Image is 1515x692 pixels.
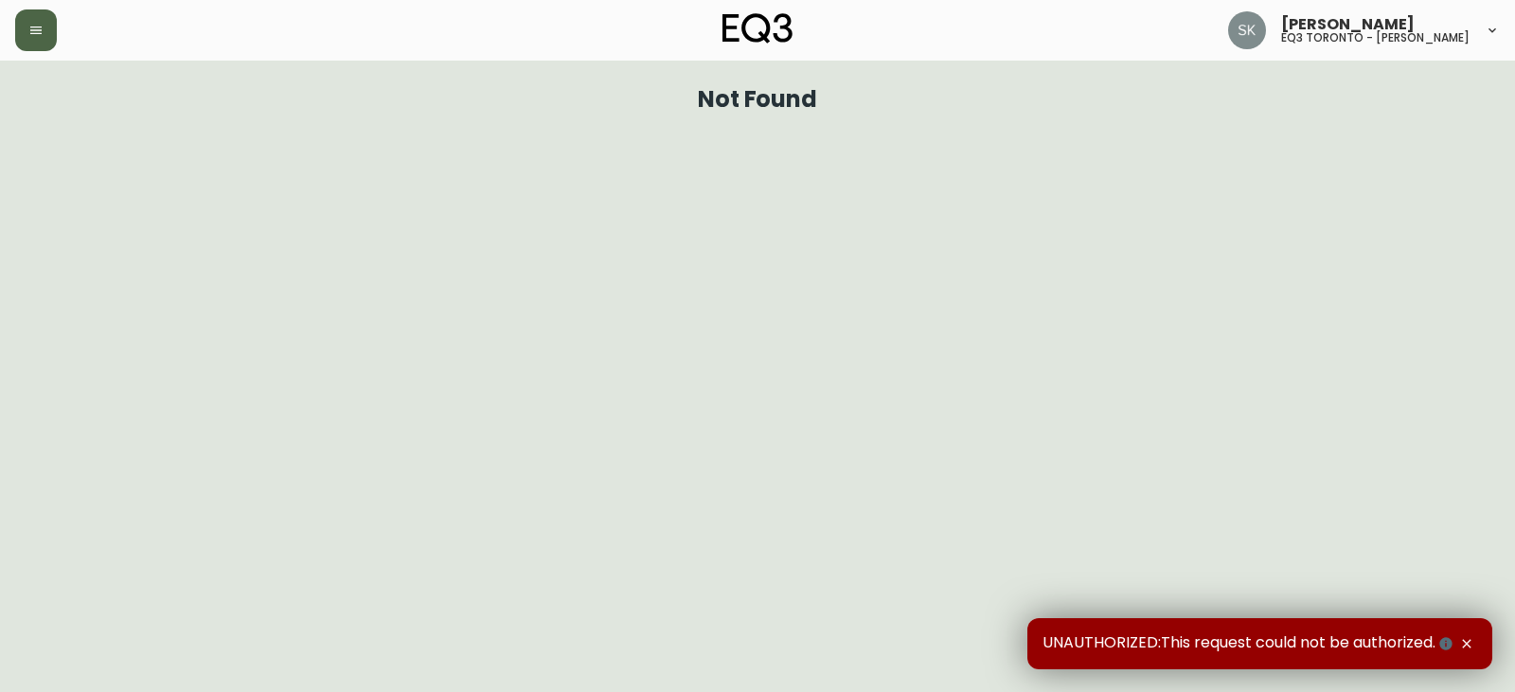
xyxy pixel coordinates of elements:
h5: eq3 toronto - [PERSON_NAME] [1281,32,1470,44]
span: UNAUTHORIZED:This request could not be authorized. [1043,633,1456,654]
span: [PERSON_NAME] [1281,17,1415,32]
img: 2f4b246f1aa1d14c63ff9b0999072a8a [1228,11,1266,49]
h1: Not Found [698,91,818,108]
img: logo [722,13,793,44]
